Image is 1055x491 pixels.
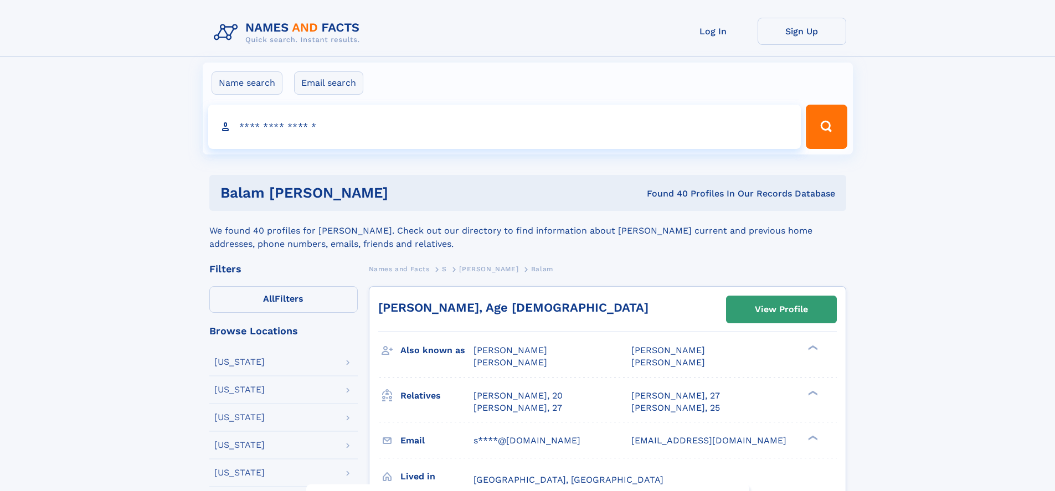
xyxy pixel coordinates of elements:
span: [PERSON_NAME] [631,345,705,355]
div: We found 40 profiles for [PERSON_NAME]. Check out our directory to find information about [PERSON... [209,211,846,251]
div: Found 40 Profiles In Our Records Database [517,188,835,200]
div: Filters [209,264,358,274]
div: ❯ [805,434,819,441]
div: [US_STATE] [214,358,265,366]
span: Balam [531,265,553,273]
span: [PERSON_NAME] [459,265,518,273]
label: Name search [212,71,282,95]
div: ❯ [805,344,819,352]
a: [PERSON_NAME], 25 [631,402,720,414]
div: [US_STATE] [214,385,265,394]
a: [PERSON_NAME], 27 [631,390,720,402]
button: Search Button [806,105,847,149]
span: [PERSON_NAME] [474,357,547,368]
img: Logo Names and Facts [209,18,369,48]
div: [US_STATE] [214,413,265,422]
span: [GEOGRAPHIC_DATA], [GEOGRAPHIC_DATA] [474,474,663,485]
input: search input [208,105,801,149]
h1: Balam [PERSON_NAME] [220,186,518,200]
a: Log In [669,18,758,45]
span: [PERSON_NAME] [474,345,547,355]
div: View Profile [755,297,808,322]
a: [PERSON_NAME], 27 [474,402,562,414]
span: [EMAIL_ADDRESS][DOMAIN_NAME] [631,435,786,446]
a: [PERSON_NAME], 20 [474,390,563,402]
a: [PERSON_NAME], Age [DEMOGRAPHIC_DATA] [378,301,649,314]
div: Browse Locations [209,326,358,336]
span: All [263,293,275,304]
div: ❯ [805,389,819,396]
h3: Email [400,431,474,450]
div: [US_STATE] [214,468,265,477]
a: S [442,262,447,276]
h3: Also known as [400,341,474,360]
span: [PERSON_NAME] [631,357,705,368]
a: Sign Up [758,18,846,45]
a: View Profile [727,296,836,323]
label: Filters [209,286,358,313]
label: Email search [294,71,363,95]
h3: Lived in [400,467,474,486]
span: S [442,265,447,273]
a: Names and Facts [369,262,430,276]
a: [PERSON_NAME] [459,262,518,276]
h3: Relatives [400,386,474,405]
div: [US_STATE] [214,441,265,449]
